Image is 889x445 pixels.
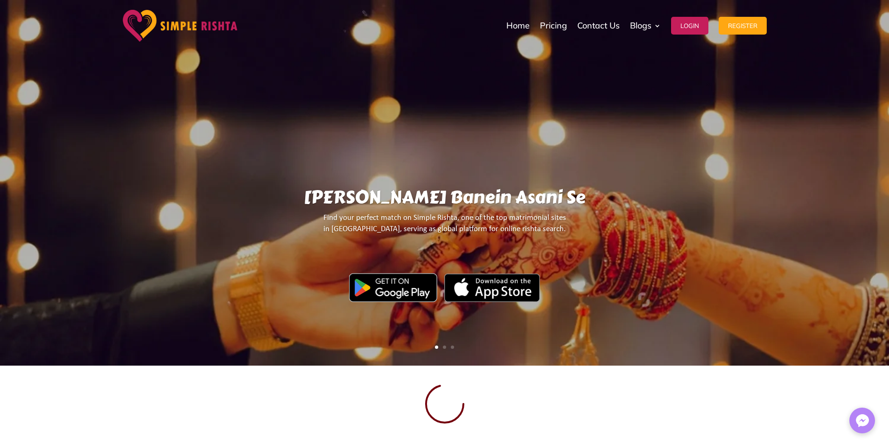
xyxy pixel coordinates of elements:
a: Register [719,2,767,49]
a: 1 [435,346,438,349]
h1: [PERSON_NAME] Banein Asani Se [116,187,773,212]
img: Google Play [349,273,437,302]
p: Find your perfect match on Simple Rishta, one of the top matrimonial sites in [GEOGRAPHIC_DATA], ... [116,212,773,243]
button: Login [671,17,708,35]
a: Home [506,2,530,49]
a: Login [671,2,708,49]
a: Pricing [540,2,567,49]
img: Messenger [853,411,872,430]
button: Register [719,17,767,35]
a: 2 [443,346,446,349]
a: 3 [451,346,454,349]
a: Contact Us [577,2,620,49]
a: Blogs [630,2,661,49]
